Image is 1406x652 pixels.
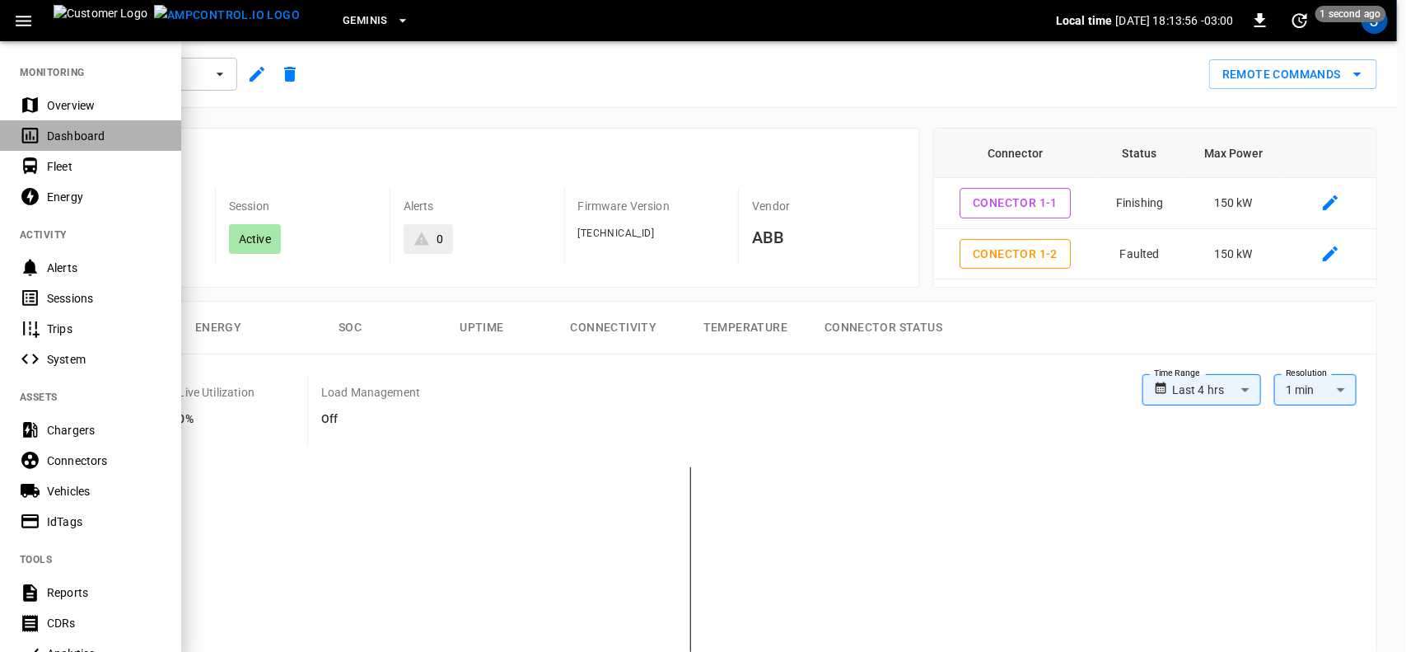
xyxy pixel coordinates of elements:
div: Overview [47,97,161,114]
img: ampcontrol.io logo [154,5,300,26]
div: Chargers [47,422,161,439]
button: set refresh interval [1287,7,1313,34]
img: Customer Logo [54,5,147,36]
span: 1 second ago [1315,6,1386,22]
p: Local time [1056,12,1113,29]
span: Geminis [343,12,388,30]
div: Alerts [47,260,161,276]
div: CDRs [47,615,161,631]
div: Sessions [47,290,161,307]
div: Vehicles [47,483,161,500]
div: Energy [47,189,161,205]
div: Connectors [47,453,161,469]
div: Reports [47,584,161,601]
div: Fleet [47,158,161,175]
div: System [47,351,161,368]
div: Dashboard [47,128,161,144]
p: [DATE] 18:13:56 -03:00 [1116,12,1234,29]
div: Trips [47,321,161,337]
div: IdTags [47,514,161,530]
